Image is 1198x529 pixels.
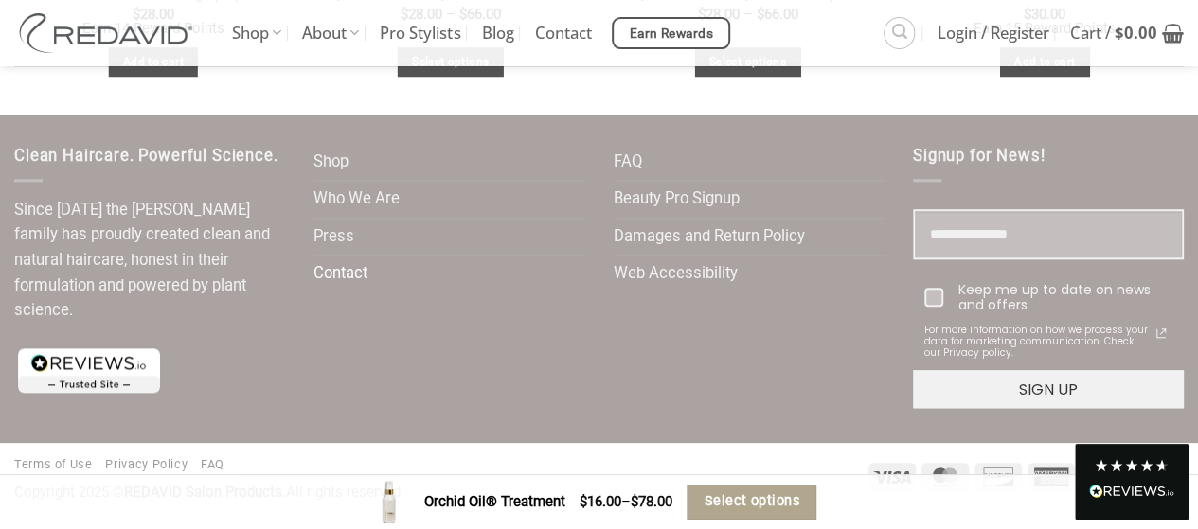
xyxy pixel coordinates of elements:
a: Who We Are [313,181,400,218]
span: Earn Rewards [630,24,713,44]
img: REDAVID Salon Products | United States [14,13,204,53]
span: For more information on how we process your data for marketing communication. Check our Privacy p... [924,325,1150,359]
bdi: 16.00 [580,493,621,510]
div: Payment icons [866,460,1184,493]
div: Read All Reviews [1089,481,1174,505]
img: reviews-trust-logo-1.png [14,344,164,397]
div: Keep me up to date on news and offers [958,282,1172,314]
a: Press [313,219,354,256]
svg: link icon [1150,322,1172,344]
span: – [621,491,631,514]
bdi: 78.00 [631,493,672,510]
span: $ [631,493,638,510]
span: $ [1115,22,1124,44]
a: FAQ [201,457,224,471]
input: Email field [913,209,1184,259]
div: Read All Reviews [1075,444,1189,520]
button: Select options [687,485,816,520]
span: Login / Register [938,9,1049,57]
span: Signup for News! [913,147,1045,165]
button: SIGN UP [913,370,1184,408]
a: Terms of Use [14,457,93,471]
a: Damages and Return Policy [614,219,805,256]
strong: Orchid Oil® Treatment [424,493,565,510]
p: Since [DATE] the [PERSON_NAME] family has proudly created clean and natural haircare, honest in t... [14,198,285,324]
a: Read our Privacy Policy [1150,322,1172,344]
a: Web Accessibility [614,256,738,292]
img: REVIEWS.io [1089,485,1174,498]
div: 4.9 Stars [1094,458,1170,473]
a: Shop [313,144,349,181]
a: Contact [313,256,367,292]
a: Privacy Policy [105,457,188,471]
bdi: 0.00 [1115,22,1157,44]
span: $ [580,493,587,510]
a: FAQ [614,144,642,181]
a: Beauty Pro Signup [614,181,740,218]
span: Clean Haircare. Powerful Science. [14,147,277,165]
a: Earn Rewards [612,17,730,49]
span: Cart / [1070,9,1157,57]
a: Search [884,17,915,48]
span: Select options [705,490,799,512]
img: REDAVID Orchid Oil Treatment 90ml [367,481,410,523]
